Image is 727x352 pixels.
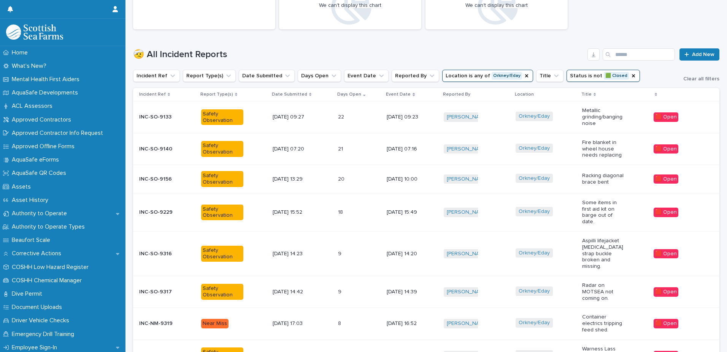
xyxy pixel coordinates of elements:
p: [DATE] 13:29 [273,176,315,182]
button: Days Open [298,70,341,82]
button: Clear all filters [677,76,719,82]
p: Assets [9,183,37,190]
div: 🟥 Open [654,249,678,259]
h1: 🤕 All Incident Reports [133,49,584,60]
p: [DATE] 14:39 [387,289,429,295]
p: 21 [338,144,344,152]
tr: INC-SO-9229Safety Observation[DATE] 15:521818 [DATE] 15:49[PERSON_NAME] Orkney/Eday Some items in... [133,193,719,231]
a: Orkney/Eday [519,113,550,120]
p: Approved Contractor Info Request [9,130,109,137]
p: Asset History [9,197,54,204]
div: Safety Observation [201,171,243,187]
p: Driver Vehicle Checks [9,317,75,324]
tr: INC-NM-9319Near Miss[DATE] 17:0388 [DATE] 16:52[PERSON_NAME] Orkney/Eday Container electrics trip... [133,308,719,339]
a: Orkney/Eday [519,175,550,182]
div: Safety Observation [201,141,243,157]
p: What's New? [9,62,52,70]
p: [DATE] 09:27 [273,114,315,120]
input: Search [603,48,675,61]
p: Incident Ref [139,90,166,99]
p: Racking diagonal brace bent [582,173,624,186]
tr: INC-SO-9140Safety Observation[DATE] 07:202121 [DATE] 07:16[PERSON_NAME] Orkney/Eday Fire blanket ... [133,133,719,165]
a: [PERSON_NAME] [447,146,488,152]
a: [PERSON_NAME] [447,289,488,295]
p: Approved Contractors [9,116,77,123]
a: [PERSON_NAME] [447,320,488,327]
img: bPIBxiqnSb2ggTQWdOVV [6,24,63,40]
div: We can't display this chart [319,2,381,9]
p: Emergency Drill Training [9,331,80,338]
p: Corrective Actions [9,250,67,257]
button: Incident Ref [133,70,180,82]
button: Reported By [392,70,439,82]
p: COSHH Low Hazard Register [9,264,95,271]
tr: INC-SO-9316Safety Observation[DATE] 14:2399 [DATE] 14:20[PERSON_NAME] Orkney/Eday Aspilli lifejac... [133,231,719,276]
p: Report Type(s) [200,90,233,99]
span: Clear all filters [683,76,719,82]
div: 🟥 Open [654,112,678,122]
p: [DATE] 07:20 [273,146,315,152]
p: [DATE] 14:23 [273,251,315,257]
button: Report Type(s) [183,70,236,82]
p: Employee Sign-In [9,344,63,351]
p: Fire blanket in wheel house needs replacing [582,139,624,158]
div: Safety Observation [201,109,243,125]
p: AquaSafe QR Codes [9,170,72,177]
tr: INC-SO-9133Safety Observation[DATE] 09:272222 [DATE] 09:23[PERSON_NAME] Orkney/Eday Metallic grin... [133,101,719,133]
p: Authority to Operate Types [9,223,91,230]
button: Event Date [344,70,389,82]
a: [PERSON_NAME] [447,176,488,182]
p: [DATE] 10:00 [387,176,429,182]
div: 🟥 Open [654,208,678,217]
div: Safety Observation [201,246,243,262]
div: Safety Observation [201,205,243,221]
a: [PERSON_NAME] [447,114,488,120]
div: 🟥 Open [654,287,678,297]
p: 8 [338,319,343,327]
p: Home [9,49,34,56]
p: [DATE] 07:16 [387,146,429,152]
p: Days Open [337,90,361,99]
a: [PERSON_NAME] [447,251,488,257]
p: 9 [338,249,343,257]
p: Dive Permit [9,290,48,298]
button: Title [536,70,564,82]
p: [DATE] 14:42 [273,289,315,295]
a: Orkney/Eday [519,145,550,152]
p: Location [515,90,534,99]
p: Some items in first aid kit on barge out of date. [582,200,624,225]
p: Approved Offline Forms [9,143,81,150]
p: Aspilli lifejacket [MEDICAL_DATA] strap buckle broken and missing. [582,238,624,270]
p: [DATE] 16:52 [387,320,429,327]
p: Container electrics tripping feed shed. [582,314,624,333]
div: 🟥 Open [654,319,678,328]
tr: INC-SO-9317Safety Observation[DATE] 14:4299 [DATE] 14:39[PERSON_NAME] Orkney/Eday Radar on MOTSEA... [133,276,719,307]
a: Orkney/Eday [519,250,550,256]
p: [DATE] 15:52 [273,209,315,216]
p: ACL Assessors [9,102,59,110]
p: AquaSafe eForms [9,156,65,163]
p: Date Submitted [272,90,307,99]
a: Orkney/Eday [519,320,550,326]
div: 🟥 Open [654,144,678,154]
p: Reported By [443,90,470,99]
p: [DATE] 09:23 [387,114,429,120]
p: INC-SO-9133 [139,114,181,120]
p: [DATE] 15:49 [387,209,429,216]
span: Add New [692,52,714,57]
p: INC-NM-9319 [139,320,181,327]
button: Status [567,70,640,82]
p: 18 [338,208,344,216]
div: Safety Observation [201,284,243,300]
p: Event Date [386,90,411,99]
div: Near Miss [201,319,229,328]
p: Beaufort Scale [9,237,56,244]
p: [DATE] 14:20 [387,251,429,257]
div: We can't display this chart [465,2,528,9]
p: Radar on MOTSEA not coming on. [582,282,624,301]
p: 20 [338,174,346,182]
p: COSHH Chemical Manager [9,277,88,284]
button: Date Submitted [239,70,295,82]
tr: INC-SO-9156Safety Observation[DATE] 13:292020 [DATE] 10:00[PERSON_NAME] Orkney/Eday Racking diago... [133,165,719,194]
p: Metallic grinding/banging noise [582,107,624,126]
